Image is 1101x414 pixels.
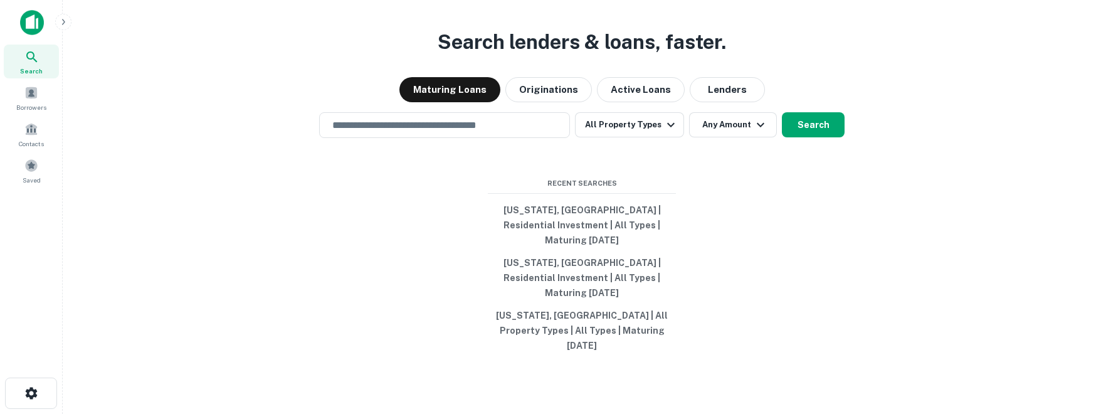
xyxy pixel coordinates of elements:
span: Borrowers [16,102,46,112]
button: [US_STATE], [GEOGRAPHIC_DATA] | All Property Types | All Types | Maturing [DATE] [488,304,676,357]
button: All Property Types [575,112,684,137]
a: Borrowers [4,81,59,115]
button: [US_STATE], [GEOGRAPHIC_DATA] | Residential Investment | All Types | Maturing [DATE] [488,199,676,252]
h3: Search lenders & loans, faster. [438,27,726,57]
button: Originations [505,77,592,102]
button: Lenders [690,77,765,102]
img: capitalize-icon.png [20,10,44,35]
a: Contacts [4,117,59,151]
button: Search [782,112,845,137]
button: [US_STATE], [GEOGRAPHIC_DATA] | Residential Investment | All Types | Maturing [DATE] [488,252,676,304]
span: Search [20,66,43,76]
span: Saved [23,175,41,185]
a: Search [4,45,59,78]
span: Recent Searches [488,178,676,189]
span: Contacts [19,139,44,149]
button: Maturing Loans [399,77,500,102]
a: Saved [4,154,59,188]
button: Active Loans [597,77,685,102]
button: Any Amount [689,112,777,137]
